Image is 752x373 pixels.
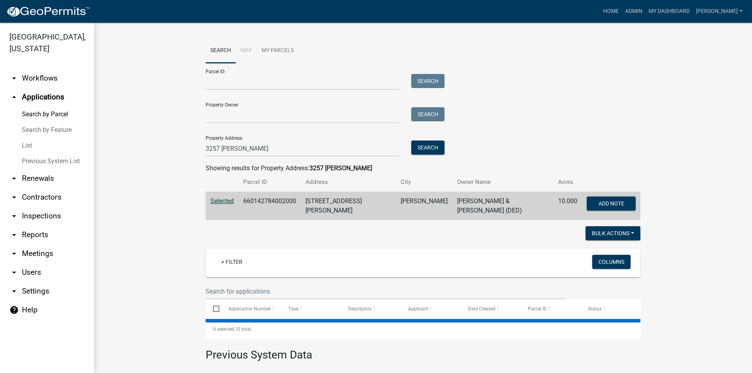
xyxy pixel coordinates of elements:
[210,197,234,205] a: Selected
[622,4,645,19] a: Admin
[206,38,236,63] a: Search
[206,164,640,173] div: Showing results for Property Address:
[411,74,445,88] button: Search
[206,319,640,339] div: 0 total
[9,174,19,183] i: arrow_drop_down
[239,192,301,220] td: 660142784002000
[348,306,372,312] span: Description
[553,192,582,220] td: 10.000
[461,299,521,318] datatable-header-cell: Date Created
[257,38,298,63] a: My Parcels
[9,230,19,240] i: arrow_drop_down
[401,299,461,318] datatable-header-cell: Applicant
[9,193,19,202] i: arrow_drop_down
[9,305,19,315] i: help
[9,74,19,83] i: arrow_drop_down
[592,255,631,269] button: Columns
[221,299,280,318] datatable-header-cell: Application Number
[239,173,301,191] th: Parcel ID
[280,299,340,318] datatable-header-cell: Type
[586,226,640,240] button: Bulk Actions
[580,299,640,318] datatable-header-cell: Status
[468,306,495,312] span: Date Created
[411,141,445,155] button: Search
[600,4,622,19] a: Home
[213,326,237,332] span: 0 selected /
[411,107,445,121] button: Search
[309,164,372,172] strong: 3257 [PERSON_NAME]
[301,192,396,220] td: [STREET_ADDRESS][PERSON_NAME]
[9,249,19,258] i: arrow_drop_down
[408,306,428,312] span: Applicant
[288,306,298,312] span: Type
[215,255,249,269] a: + Filter
[693,4,746,19] a: [PERSON_NAME]
[521,299,580,318] datatable-header-cell: Parcel ID
[9,268,19,277] i: arrow_drop_down
[206,299,221,318] datatable-header-cell: Select
[588,306,602,312] span: Status
[301,173,396,191] th: Address
[528,306,547,312] span: Parcel ID
[452,173,553,191] th: Owner Name
[645,4,693,19] a: My Dashboard
[587,196,636,211] button: Add Note
[206,339,640,363] h3: Previous System Data
[206,283,566,299] input: Search for applications
[396,173,452,191] th: City
[9,92,19,102] i: arrow_drop_up
[228,306,271,312] span: Application Number
[452,192,553,220] td: [PERSON_NAME] & [PERSON_NAME] (DED)
[598,200,624,207] span: Add Note
[553,173,582,191] th: Acres
[341,299,401,318] datatable-header-cell: Description
[9,211,19,221] i: arrow_drop_down
[9,287,19,296] i: arrow_drop_down
[396,192,452,220] td: [PERSON_NAME]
